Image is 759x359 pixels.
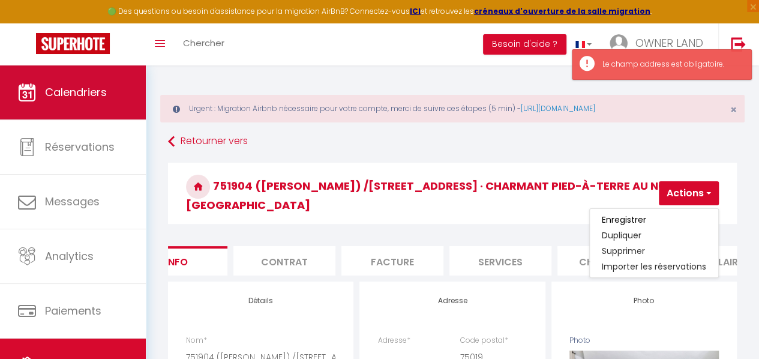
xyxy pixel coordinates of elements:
[521,103,595,113] a: [URL][DOMAIN_NAME]
[602,59,739,70] div: Le champ address est obligatoire.
[174,23,233,65] a: Chercher
[186,335,207,346] label: Nom
[45,85,107,100] span: Calendriers
[183,37,224,49] span: Chercher
[410,6,421,16] a: ICI
[569,335,590,346] label: Photo
[168,131,737,152] a: Retourner vers
[483,34,566,55] button: Besoin d'aide ?
[377,335,410,346] label: Adresse
[602,214,646,226] input: Enregistrer
[160,95,745,122] div: Urgent : Migration Airbnb nécessaire pour votre compte, merci de suivre ces étapes (5 min) -
[474,6,650,16] a: créneaux d'ouverture de la salle migration
[590,259,718,274] a: Importer les réservations
[45,249,94,264] span: Analytics
[125,246,227,276] li: Info
[590,243,718,259] a: Supprimer
[341,246,443,276] li: Facture
[377,297,527,305] h4: Adresse
[45,194,100,209] span: Messages
[659,181,719,205] button: Actions
[10,5,46,41] button: Ouvrir le widget de chat LiveChat
[635,35,703,50] span: OWNER LAND
[590,228,718,243] a: Dupliquer
[36,33,110,54] img: Super Booking
[557,246,659,276] li: Checklists
[45,303,101,318] span: Paiements
[601,23,718,65] a: ... OWNER LAND
[730,102,737,117] span: ×
[168,163,737,224] h3: 751904 ([PERSON_NAME]) /[STREET_ADDRESS] · Charmant pied-à-terre au nord de [GEOGRAPHIC_DATA]
[45,139,115,154] span: Réservations
[610,34,628,52] img: ...
[233,246,335,276] li: Contrat
[186,297,335,305] h4: Détails
[731,37,746,52] img: logout
[730,104,737,115] button: Close
[460,335,508,346] label: Code postal
[569,297,719,305] h4: Photo
[449,246,551,276] li: Services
